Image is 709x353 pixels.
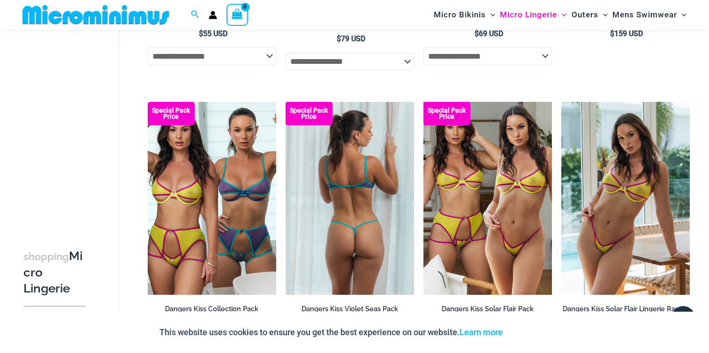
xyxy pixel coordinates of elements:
a: Micro LingerieMenu ToggleMenu Toggle [498,3,569,27]
img: Dangers Kiss Violet Seas 1060 Bra 611 Micro 04 [286,102,414,295]
a: Dangers kiss Violet Seas Pack Dangers Kiss Violet Seas 1060 Bra 611 Micro 04Dangers Kiss Violet S... [286,102,414,295]
span: Micro Lingerie [500,3,557,27]
span: $ [199,29,203,38]
a: Dangers Kiss Solar Flair Lingerie Range [561,305,690,317]
p: This website uses cookies to ensure you get the best experience on our website. [159,325,503,339]
h2: Dangers Kiss Solar Flair Lingerie Range [561,305,690,314]
a: Dangers Kiss Solar Flair Pack [423,305,552,317]
span: shopping [23,251,69,262]
a: Learn more [460,327,503,337]
iframe: TrustedSite Certified [23,31,108,219]
b: Special Pack Price [286,107,332,120]
a: Search icon link [191,9,199,21]
b: Special Pack Price [148,107,195,120]
span: Menu Toggle [486,3,495,27]
a: Micro BikinisMenu ToggleMenu Toggle [431,3,498,27]
span: Menu Toggle [557,3,566,27]
button: Accept [510,321,550,344]
span: Outers [572,3,598,27]
bdi: 69 USD [475,29,503,38]
img: Dangers Kiss Solar Flair 1060 Bra 6060 Thong 01 [561,102,690,295]
b: Special Pack Price [423,107,470,120]
bdi: 79 USD [337,34,365,43]
a: Dangers kiss Collection Pack Dangers Kiss Solar Flair 1060 Bra 611 Micro 1760 Garter 03Dangers Ki... [148,102,276,295]
a: Mens SwimwearMenu ToggleMenu Toggle [610,3,689,27]
a: Dangers Kiss Violet Seas Pack [286,305,414,317]
h3: Micro Lingerie [23,248,86,296]
img: Dangers kiss Collection Pack [148,102,276,295]
a: Account icon link [209,11,217,19]
span: $ [475,29,479,38]
a: Dangers kiss Solar Flair Pack Dangers Kiss Solar Flair 1060 Bra 6060 Thong 1760 Garter 03Dangers ... [423,102,552,295]
h2: Dangers Kiss Solar Flair Pack [423,305,552,314]
img: MM SHOP LOGO FLAT [19,4,173,25]
a: Dangers Kiss Solar Flair 1060 Bra 6060 Thong 01Dangers Kiss Solar Flair 1060 Bra 6060 Thong 04Dan... [561,102,690,295]
img: Dangers kiss Solar Flair Pack [423,102,552,295]
span: Micro Bikinis [434,3,486,27]
a: View Shopping Cart, empty [226,4,248,25]
h2: Dangers Kiss Violet Seas Pack [286,305,414,314]
span: $ [337,34,341,43]
a: OutersMenu ToggleMenu Toggle [569,3,610,27]
span: $ [610,29,614,38]
span: Menu Toggle [598,3,608,27]
bdi: 55 USD [199,29,227,38]
span: Menu Toggle [677,3,686,27]
nav: Site Navigation [430,1,690,28]
bdi: 159 USD [610,29,643,38]
span: Mens Swimwear [612,3,677,27]
a: Dangers Kiss Collection Pack [148,305,276,317]
h2: Dangers Kiss Collection Pack [148,305,276,314]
